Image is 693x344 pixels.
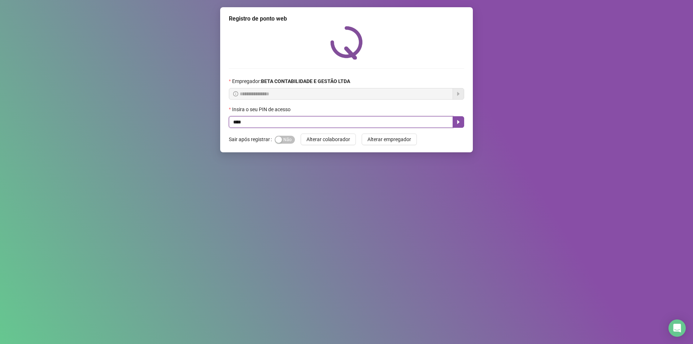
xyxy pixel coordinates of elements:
span: Empregador : [232,77,350,85]
span: caret-right [456,119,461,125]
div: Registro de ponto web [229,14,464,23]
span: info-circle [233,91,238,96]
strong: BETA CONTABILIDADE E GESTÃO LTDA [261,78,350,84]
span: Alterar empregador [367,135,411,143]
div: Open Intercom Messenger [668,319,686,337]
button: Alterar colaborador [301,134,356,145]
label: Insira o seu PIN de acesso [229,105,295,113]
label: Sair após registrar [229,134,275,145]
span: Alterar colaborador [306,135,350,143]
button: Alterar empregador [362,134,417,145]
img: QRPoint [330,26,363,60]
